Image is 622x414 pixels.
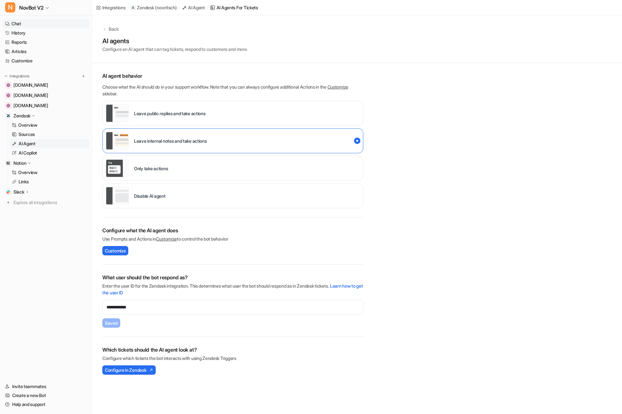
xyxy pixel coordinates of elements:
img: Zendesk [6,114,10,118]
a: Sources [9,130,89,139]
div: live::disabled [102,156,363,181]
a: Articles [3,47,89,56]
a: eu.novritsch.com[DOMAIN_NAME] [3,91,89,100]
p: Only take actions [134,165,168,172]
a: Overview [9,121,89,130]
p: Overview [18,169,37,176]
a: Zendesk(novritsch) [130,4,177,11]
span: [DOMAIN_NAME] [13,82,48,88]
span: [DOMAIN_NAME] [13,92,48,99]
a: History [3,28,89,37]
span: / [207,5,208,11]
p: AI Copilot [19,150,37,156]
h2: What user should the bot respond as? [102,274,363,281]
p: Zendesk [137,4,154,11]
a: us.novritsch.com[DOMAIN_NAME] [3,101,89,110]
p: Integrations [10,74,29,79]
span: [DOMAIN_NAME] [13,102,48,109]
img: expand menu [4,74,8,78]
div: paused::disabled [102,183,363,208]
img: Only take actions [106,159,129,177]
div: live::external_reply [102,101,363,126]
span: / [178,5,180,11]
p: Sources [19,131,35,138]
a: Customize [3,56,89,65]
p: AI agent behavior [102,72,363,80]
img: Disable AI agent [106,187,129,205]
p: Use Prompts and Actions in to control the bot behavior [102,235,363,242]
p: Configure an AI agent that can tag tickets, respond to customers and more. [102,46,248,52]
a: Reports [3,38,89,47]
p: Leave internal notes and take actions [134,138,207,144]
p: Slack [13,189,24,195]
h2: Configure what the AI agent does [102,227,363,234]
a: Chat [3,19,89,28]
div: AI Agents for tickets [217,4,258,11]
span: Saved [105,320,118,326]
a: Customize [156,236,177,242]
a: support.novritsch.com[DOMAIN_NAME] [3,81,89,90]
p: Notion [13,160,26,166]
img: explore all integrations [5,199,12,206]
a: Overview [9,168,89,177]
h2: Which tickets should the AI agent look at? [102,346,363,354]
h1: AI agents [102,36,248,46]
img: support.novritsch.com [6,83,10,87]
p: Disable AI agent [134,193,166,199]
img: us.novritsch.com [6,104,10,107]
img: Notion [6,161,10,165]
p: Zendesk [13,113,30,119]
button: Customize [102,246,128,255]
div: live::internal_reply [102,128,363,153]
p: Leave public replies and take actions [134,110,206,117]
button: Saved [102,318,120,328]
a: Help and support [3,400,89,409]
a: Learn how to get the user ID [102,283,363,295]
img: Slack [6,190,10,194]
button: Configure in Zendesk [102,365,156,375]
a: AI Copilot [9,148,89,157]
p: Links [19,179,29,185]
p: Configure which tickets the bot interacts with using Zendesk Triggers [102,355,363,362]
a: Integrations [96,4,126,11]
div: AI Agent [188,4,205,11]
p: Enter the user ID for the Zendesk integration. This determines what user the bot should respond a... [102,283,363,296]
span: / [128,5,129,11]
a: AI Agents for tickets [210,4,258,11]
img: eu.novritsch.com [6,93,10,97]
p: Overview [18,122,37,128]
a: Links [9,177,89,186]
a: Customize [327,84,348,90]
span: Explore all integrations [13,197,87,208]
a: AI Agent [9,139,89,148]
p: ( novritsch ) [155,4,177,11]
a: AI Agent [182,4,205,11]
img: menu_add.svg [81,74,86,78]
img: Leave public replies and take actions [106,104,129,122]
span: N [5,2,15,12]
p: Choose what the AI should do in your support workflow. Note that you can always configure additio... [102,84,363,97]
p: AI Agent [19,140,35,147]
span: Customize [105,247,126,254]
img: Leave internal notes and take actions [106,132,129,150]
p: Back [109,26,119,32]
span: Configure in Zendesk [105,367,146,373]
a: Explore all integrations [3,198,89,207]
a: Invite teammates [3,382,89,391]
span: NovBot V2 [19,3,43,12]
a: Create a new Bot [3,391,89,400]
div: Integrations [102,4,126,11]
button: Integrations [3,73,31,79]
